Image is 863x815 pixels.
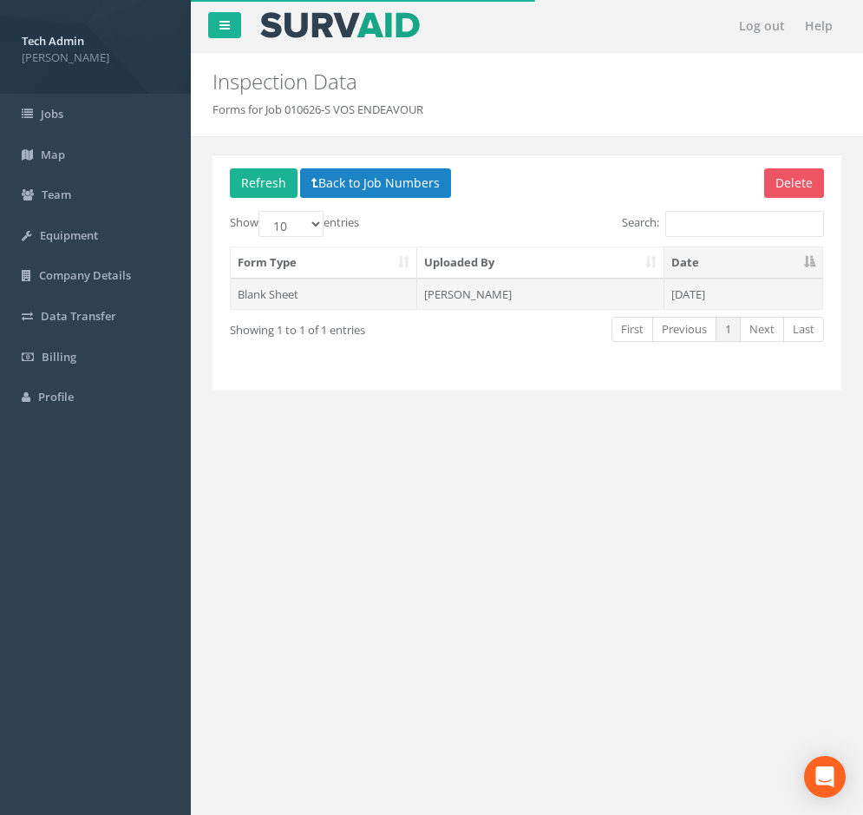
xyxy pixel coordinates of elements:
[212,70,841,93] h2: Inspection Data
[665,211,824,237] input: Search:
[804,756,846,798] div: Open Intercom Messenger
[42,187,71,202] span: Team
[22,29,169,65] a: Tech Admin [PERSON_NAME]
[764,168,824,198] button: Delete
[22,33,84,49] strong: Tech Admin
[716,317,741,342] a: 1
[664,279,822,310] td: [DATE]
[231,279,417,310] td: Blank Sheet
[41,308,116,324] span: Data Transfer
[300,168,451,198] button: Back to Job Numbers
[230,211,359,237] label: Show entries
[230,168,297,198] button: Refresh
[212,102,423,118] li: Forms for Job 010626-S VOS ENDEAVOUR
[783,317,824,342] a: Last
[622,211,824,237] label: Search:
[41,106,63,122] span: Jobs
[230,315,462,338] div: Showing 1 to 1 of 1 entries
[611,317,653,342] a: First
[664,247,822,279] th: Date: activate to sort column descending
[42,349,76,365] span: Billing
[40,227,98,243] span: Equipment
[258,211,324,237] select: Showentries
[41,147,65,162] span: Map
[231,247,417,279] th: Form Type: activate to sort column ascending
[22,49,169,66] span: [PERSON_NAME]
[39,267,131,283] span: Company Details
[417,247,664,279] th: Uploaded By: activate to sort column ascending
[38,389,74,404] span: Profile
[417,279,664,310] td: [PERSON_NAME]
[740,317,784,342] a: Next
[652,317,716,342] a: Previous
